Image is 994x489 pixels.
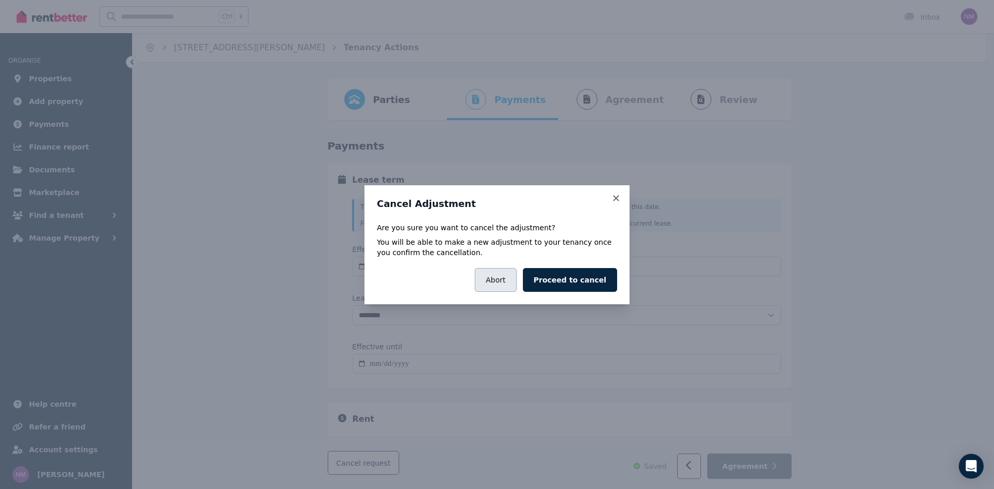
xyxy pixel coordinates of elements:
[475,268,516,292] button: Abort
[377,237,617,258] p: You will be able to make a new adjustment to your tenancy once you confirm the cancellation.
[377,223,617,233] p: Are you sure you want to cancel the adjustment?
[377,198,617,210] h3: Cancel Adjustment
[523,268,617,292] button: Proceed to cancel
[959,454,984,479] div: Open Intercom Messenger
